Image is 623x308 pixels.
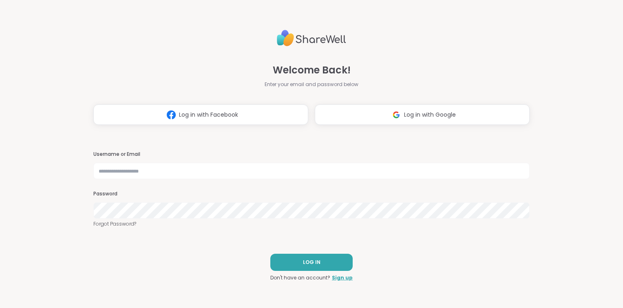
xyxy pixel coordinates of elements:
[273,63,351,78] span: Welcome Back!
[179,111,238,119] span: Log in with Facebook
[315,104,530,125] button: Log in with Google
[303,259,320,266] span: LOG IN
[389,107,404,122] img: ShareWell Logomark
[270,254,353,271] button: LOG IN
[93,104,308,125] button: Log in with Facebook
[93,220,530,228] a: Forgot Password?
[277,27,346,50] img: ShareWell Logo
[270,274,330,281] span: Don't have an account?
[93,151,530,158] h3: Username or Email
[93,191,530,197] h3: Password
[332,274,353,281] a: Sign up
[163,107,179,122] img: ShareWell Logomark
[265,81,358,88] span: Enter your email and password below
[404,111,456,119] span: Log in with Google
